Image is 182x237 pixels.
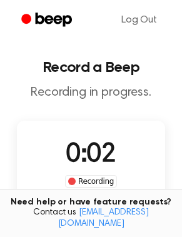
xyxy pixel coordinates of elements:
span: Contact us [8,208,174,229]
a: Log Out [109,5,169,35]
p: Recording in progress. [10,85,172,101]
a: Beep [13,8,83,33]
h1: Record a Beep [10,60,172,75]
span: 0:02 [66,142,116,168]
div: Recording [65,175,117,188]
a: [EMAIL_ADDRESS][DOMAIN_NAME] [58,208,149,228]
